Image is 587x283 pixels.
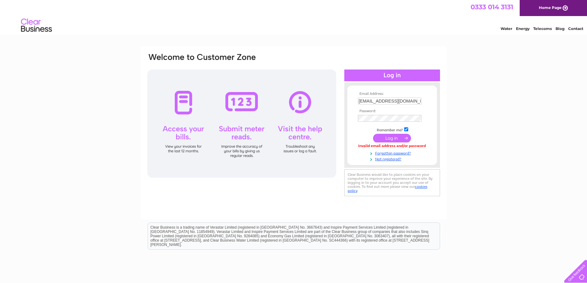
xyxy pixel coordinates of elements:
th: Password: [356,109,428,113]
a: Water [501,26,512,31]
a: Forgotten password? [358,150,428,156]
td: Remember me? [356,126,428,133]
a: cookies policy [348,184,427,193]
a: Energy [516,26,530,31]
div: Clear Business is a trading name of Verastar Limited (registered in [GEOGRAPHIC_DATA] No. 3667643... [148,3,440,30]
a: Not registered? [358,156,428,162]
a: Blog [556,26,564,31]
input: Submit [373,134,411,142]
img: logo.png [21,16,52,35]
div: Invalid email address and/or password [358,144,426,148]
a: Telecoms [533,26,552,31]
div: Clear Business would like to place cookies on your computer to improve your experience of the sit... [344,169,440,196]
a: 0333 014 3131 [471,3,513,11]
a: Contact [568,26,583,31]
th: Email Address: [356,92,428,96]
